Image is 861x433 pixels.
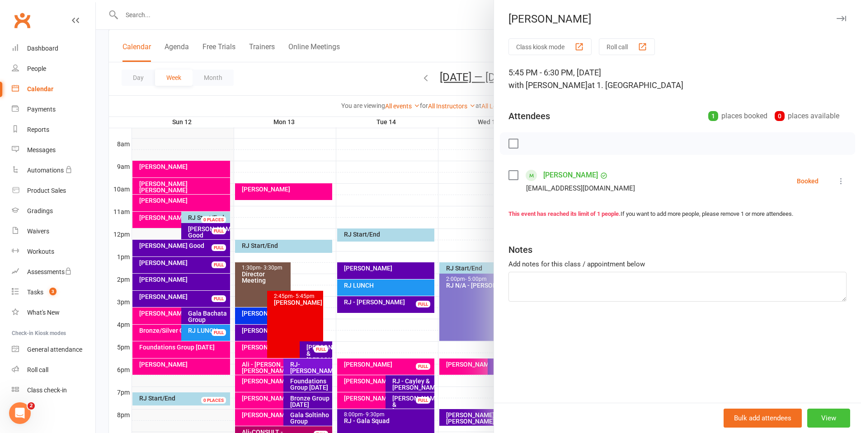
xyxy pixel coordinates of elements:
[12,360,95,380] a: Roll call
[12,262,95,282] a: Assessments
[508,110,550,122] div: Attendees
[508,38,592,55] button: Class kiosk mode
[11,9,33,32] a: Clubworx
[797,178,819,184] div: Booked
[27,187,66,194] div: Product Sales
[708,110,767,122] div: places booked
[27,289,43,296] div: Tasks
[588,80,683,90] span: at 1. [GEOGRAPHIC_DATA]
[12,140,95,160] a: Messages
[27,45,58,52] div: Dashboard
[49,288,56,295] span: 3
[12,160,95,181] a: Automations
[12,181,95,201] a: Product Sales
[12,221,95,242] a: Waivers
[508,210,621,217] strong: This event has reached its limit of 1 people.
[27,167,64,174] div: Automations
[494,13,861,25] div: [PERSON_NAME]
[12,340,95,360] a: General attendance kiosk mode
[12,201,95,221] a: Gradings
[27,309,60,316] div: What's New
[775,111,785,121] div: 0
[27,268,72,275] div: Assessments
[775,110,839,122] div: places available
[508,80,588,90] span: with [PERSON_NAME]
[708,111,718,121] div: 1
[508,259,847,270] div: Add notes for this class / appointment below
[27,228,49,235] div: Waivers
[12,303,95,323] a: What's New
[543,168,598,182] a: [PERSON_NAME]
[724,409,802,428] button: Bulk add attendees
[27,248,54,255] div: Workouts
[508,66,847,92] div: 5:45 PM - 6:30 PM, [DATE]
[12,38,95,59] a: Dashboard
[27,106,56,113] div: Payments
[599,38,655,55] button: Roll call
[27,346,82,353] div: General attendance
[27,146,56,154] div: Messages
[27,386,67,394] div: Class check-in
[12,242,95,262] a: Workouts
[807,409,850,428] button: View
[27,85,53,93] div: Calendar
[12,120,95,140] a: Reports
[27,366,48,373] div: Roll call
[526,182,635,194] div: [EMAIL_ADDRESS][DOMAIN_NAME]
[508,210,847,219] div: If you want to add more people, please remove 1 or more attendees.
[12,59,95,79] a: People
[28,402,35,410] span: 2
[27,126,49,133] div: Reports
[12,380,95,400] a: Class kiosk mode
[27,65,46,72] div: People
[12,79,95,99] a: Calendar
[12,282,95,303] a: Tasks 3
[27,207,53,214] div: Gradings
[508,243,532,256] div: Notes
[9,402,31,424] iframe: Intercom live chat
[12,99,95,120] a: Payments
